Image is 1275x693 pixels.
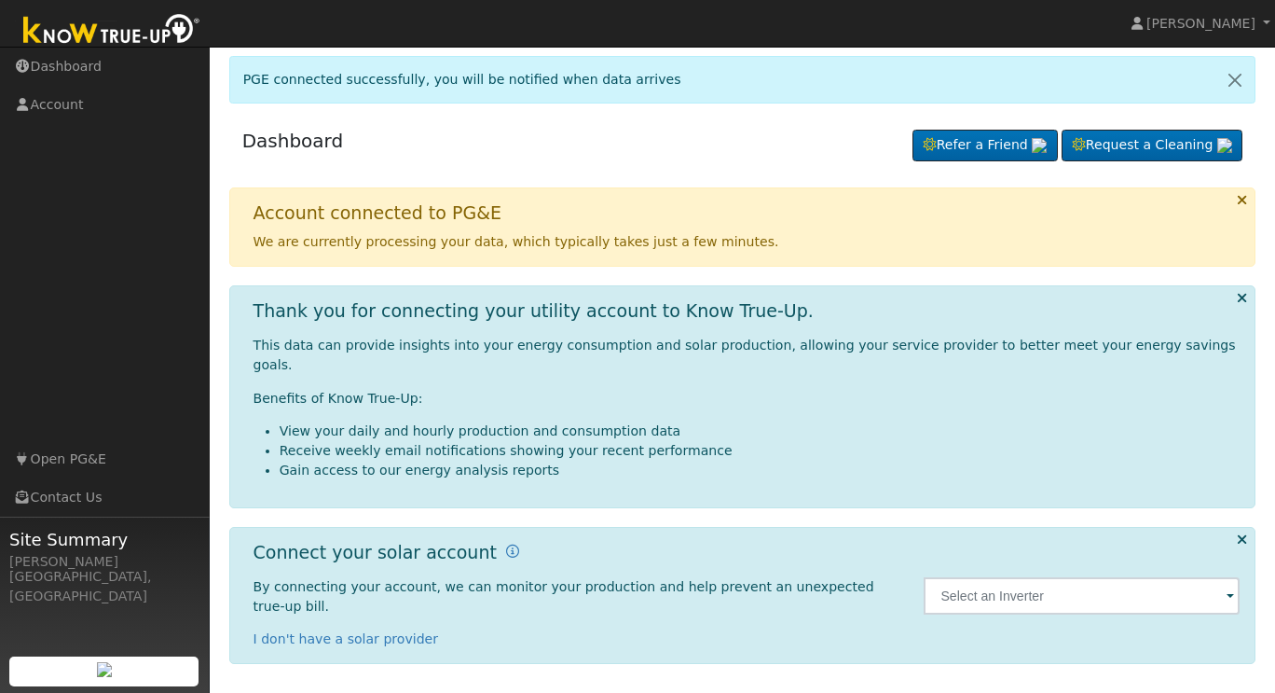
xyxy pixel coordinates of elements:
[1062,130,1242,161] a: Request a Cleaning
[280,441,1241,461] li: Receive weekly email notifications showing your recent performance
[254,338,1236,372] span: This data can provide insights into your energy consumption and solar production, allowing your s...
[1217,138,1232,153] img: retrieve
[254,389,1241,409] p: Benefits of Know True-Up:
[280,422,1241,441] li: View your daily and hourly production and consumption data
[14,10,210,52] img: Know True-Up
[254,631,439,646] a: I don't have a solar provider
[924,577,1240,615] input: Select an Inverter
[9,527,199,552] span: Site Summary
[1032,138,1047,153] img: retrieve
[254,234,779,249] span: We are currently processing your data, which typically takes just a few minutes.
[229,56,1256,104] div: PGE connected successfully, you will be notified when data arrives
[9,567,199,606] div: [GEOGRAPHIC_DATA], [GEOGRAPHIC_DATA]
[97,662,112,677] img: retrieve
[280,461,1241,480] li: Gain access to our energy analysis reports
[1146,16,1255,31] span: [PERSON_NAME]
[1215,57,1254,103] a: Close
[254,300,814,322] h1: Thank you for connecting your utility account to Know True-Up.
[912,130,1058,161] a: Refer a Friend
[254,579,874,614] span: By connecting your account, we can monitor your production and help prevent an unexpected true-up...
[242,130,344,152] a: Dashboard
[254,542,497,563] h1: Connect your solar account
[9,552,199,572] div: [PERSON_NAME]
[254,202,501,224] h1: Account connected to PG&E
